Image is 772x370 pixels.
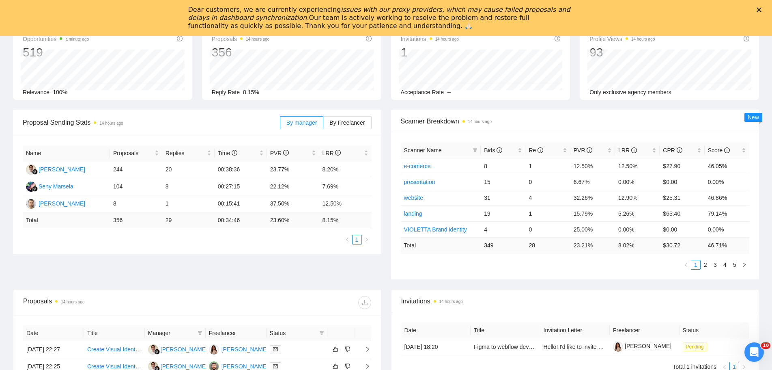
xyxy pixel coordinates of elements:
[198,331,202,335] span: filter
[401,34,459,44] span: Invitations
[589,45,655,60] div: 93
[570,190,615,206] td: 32.26%
[39,182,73,191] div: Seny Marsela
[587,147,592,153] span: info-circle
[267,195,319,212] td: 37.50%
[162,178,215,195] td: 8
[724,147,730,153] span: info-circle
[481,237,525,253] td: 349
[570,174,615,190] td: 6.67%
[110,178,162,195] td: 104
[757,7,765,12] div: Закрыть
[366,36,372,41] span: info-circle
[343,344,353,354] button: dislike
[333,346,338,353] span: like
[525,237,570,253] td: 28
[148,344,158,355] img: AY
[148,346,207,352] a: AY[PERSON_NAME]
[615,221,660,237] td: 0.00%
[23,212,110,228] td: Total
[730,260,740,270] li: 5
[683,342,707,351] span: Pending
[358,364,370,369] span: right
[660,237,704,253] td: $ 30.72
[538,147,543,153] span: info-circle
[84,325,145,341] th: Title
[742,262,747,267] span: right
[270,150,289,156] span: PVR
[154,349,160,355] img: gigradar-bm.png
[26,200,85,206] a: YB[PERSON_NAME]
[525,174,570,190] td: 0
[615,206,660,221] td: 5.26%
[481,190,525,206] td: 31
[99,121,123,125] time: 14 hours ago
[267,178,319,195] td: 22.12%
[110,145,162,161] th: Proposals
[404,210,422,217] a: landing
[352,235,362,245] li: 1
[439,299,463,304] time: 14 hours ago
[148,329,194,338] span: Manager
[342,235,352,245] li: Previous Page
[435,37,459,41] time: 14 hours ago
[677,147,682,153] span: info-circle
[740,260,749,270] li: Next Page
[631,147,637,153] span: info-circle
[570,221,615,237] td: 25.00%
[246,37,269,41] time: 14 hours ago
[26,182,36,192] img: SM
[362,235,372,245] li: Next Page
[660,158,704,174] td: $27.90
[212,34,270,44] span: Proposals
[267,212,319,228] td: 23.60 %
[730,260,739,269] a: 5
[23,89,49,95] span: Relevance
[660,221,704,237] td: $0.00
[162,212,215,228] td: 29
[84,341,145,358] td: Create Visual Identity System & Brand Guidelines for a Climate-Risk Company
[684,262,688,267] span: left
[162,195,215,212] td: 1
[196,327,204,339] span: filter
[540,322,610,338] th: Invitation Letter
[525,158,570,174] td: 1
[215,178,267,195] td: 00:27:15
[705,190,749,206] td: 46.86%
[615,190,660,206] td: 12.90%
[333,363,338,370] span: like
[23,341,84,358] td: [DATE] 22:27
[471,144,479,156] span: filter
[711,260,720,269] a: 3
[319,161,372,178] td: 8.20%
[23,145,110,161] th: Name
[364,237,369,242] span: right
[23,45,89,60] div: 519
[589,89,671,95] span: Only exclusive agency members
[286,119,317,126] span: By manager
[218,150,237,156] span: Time
[23,325,84,341] th: Date
[113,149,153,158] span: Proposals
[473,148,477,153] span: filter
[722,365,727,370] span: left
[691,260,700,269] a: 1
[474,344,548,350] a: Figma to webflow developper
[345,363,351,370] span: dislike
[708,147,730,154] span: Score
[267,161,319,178] td: 23.77%
[32,186,38,192] img: gigradar-bm.png
[481,221,525,237] td: 4
[740,260,749,270] button: right
[358,346,370,352] span: right
[110,195,162,212] td: 8
[23,117,280,128] span: Proposal Sending Stats
[319,178,372,195] td: 7.69%
[209,363,316,369] a: KY[PERSON_NAME] [PERSON_NAME]
[710,260,720,270] li: 3
[555,36,560,41] span: info-circle
[570,237,615,253] td: 23.21 %
[161,345,207,354] div: [PERSON_NAME]
[404,163,431,169] a: e-comerce
[660,190,704,206] td: $25.31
